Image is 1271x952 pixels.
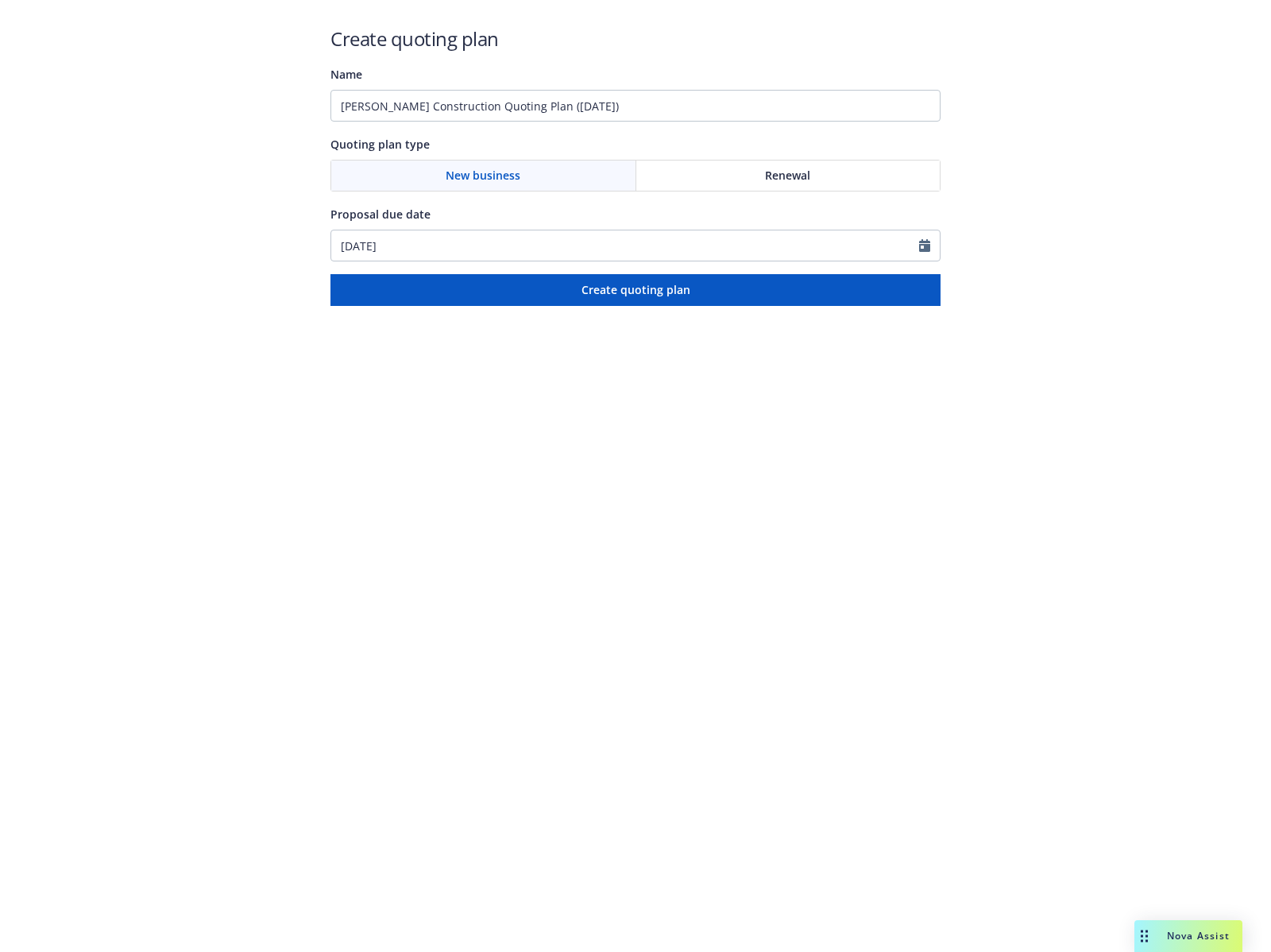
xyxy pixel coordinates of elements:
button: Nova Assist [1134,920,1242,952]
h1: Create quoting plan [330,25,941,52]
input: Quoting plan name [330,90,941,122]
svg: Calendar [919,239,930,252]
span: Quoting plan type [330,137,430,152]
input: MM/DD/YYYY [331,230,919,261]
span: Name [330,67,362,82]
span: Nova Assist [1167,929,1230,942]
span: Renewal [765,167,810,184]
span: Proposal due date [330,207,431,222]
span: Create quoting plan [581,282,690,297]
button: Create quoting plan [330,274,941,306]
span: New business [446,167,520,184]
div: Drag to move [1134,920,1154,952]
